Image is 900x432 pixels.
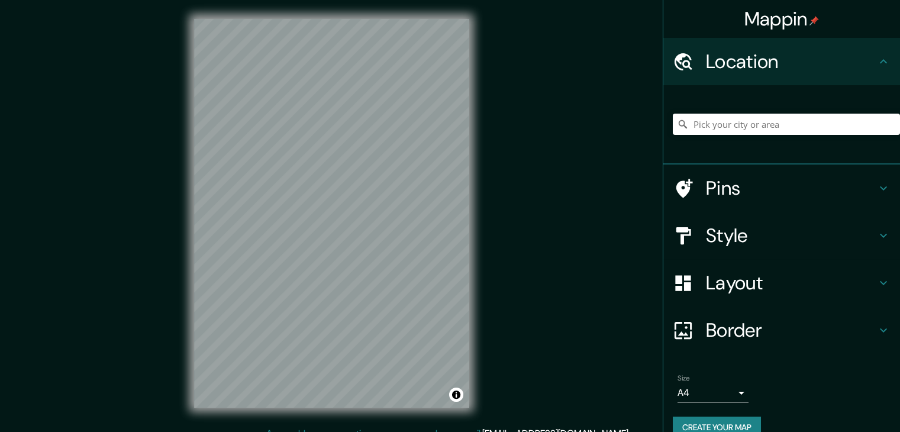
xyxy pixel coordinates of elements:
h4: Location [706,50,876,73]
img: pin-icon.png [809,16,819,25]
h4: Style [706,224,876,247]
div: Location [663,38,900,85]
div: Layout [663,259,900,307]
h4: Layout [706,271,876,295]
canvas: Map [194,19,469,408]
h4: Mappin [744,7,820,31]
input: Pick your city or area [673,114,900,135]
div: Pins [663,165,900,212]
div: Border [663,307,900,354]
label: Size [678,373,690,383]
div: A4 [678,383,749,402]
div: Style [663,212,900,259]
button: Toggle attribution [449,388,463,402]
h4: Border [706,318,876,342]
h4: Pins [706,176,876,200]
